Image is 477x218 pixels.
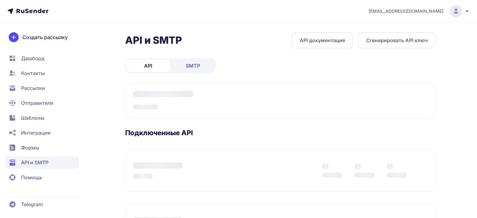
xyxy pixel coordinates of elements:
a: API [126,60,170,72]
span: Рассылки [21,84,45,92]
span: Шаблоны [21,114,44,122]
a: SMTP [171,60,215,72]
button: Сгенерировать API ключ [358,32,436,48]
span: Помощь [21,174,42,181]
h2: API и SMTP [125,34,182,47]
span: Дашборд [21,55,44,62]
a: API документация [292,32,353,48]
span: SMTP [186,62,200,69]
span: Telegram [21,201,43,208]
h3: Подключенные API [125,128,436,137]
span: API и SMTP [21,159,48,166]
span: [EMAIL_ADDRESS][DOMAIN_NAME] [369,8,443,14]
span: Формы [21,144,39,151]
span: Интеграции [21,129,51,136]
a: Telegram [5,198,79,211]
span: Отправители [21,99,53,107]
span: Создать рассылку [22,33,68,41]
span: API [144,62,152,69]
span: Контакты [21,69,45,77]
